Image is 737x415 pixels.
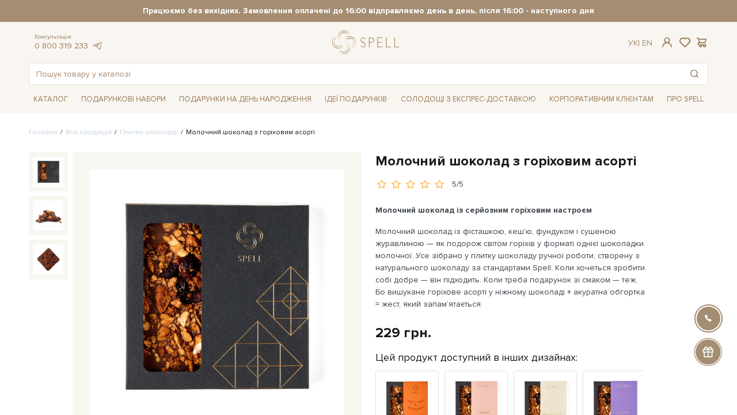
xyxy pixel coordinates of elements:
label: Цей продукт доступний в інших дизайнах: [375,351,578,364]
span: | [638,38,640,48]
a: logo [332,31,404,54]
a: En [642,38,652,48]
a: 0 800 319 233 [35,41,88,51]
a: Подарункові набори [77,90,170,108]
a: Подарунки на День народження [174,90,316,108]
a: Вся продукція [66,128,112,137]
b: Молочний шоколад із серйозним горіховим настроєм [375,205,592,215]
li: Молочний шоколад з горіховим асорті [178,127,315,138]
div: Ук [628,38,652,48]
a: Головна [29,128,58,137]
div: 229 грн. [375,324,431,342]
img: Молочний шоколад з горіховим асорті [33,201,63,231]
a: Про Spell [662,90,708,108]
a: telegram [91,41,102,51]
a: Корпоративним клієнтам [545,90,658,108]
input: Пошук товару у каталозі [29,63,681,84]
a: Каталог [29,90,73,108]
div: 5/5 [452,179,464,190]
a: Ідеї подарунків [320,90,392,108]
button: Пошук товару у каталозі [681,63,708,84]
p: Молочний шоколад із фісташкою, кеш’ю, фундуком і сушеною журавлиною — як подорож світом горіхів у... [375,225,645,310]
img: Молочний шоколад з горіховим асорті [33,157,63,187]
h1: Молочний шоколад з горіховим асорті [375,152,708,170]
a: Солодощі з експрес-доставкою [396,89,541,109]
img: Молочний шоколад з горіховим асорті [33,244,63,274]
span: Консультація: [35,33,102,41]
a: Плитки шоколаду [120,128,178,137]
strong: Працюємо без вихідних. Замовлення оплачені до 16:00 відправляємо день в день, після 16:00 - насту... [29,6,708,16]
